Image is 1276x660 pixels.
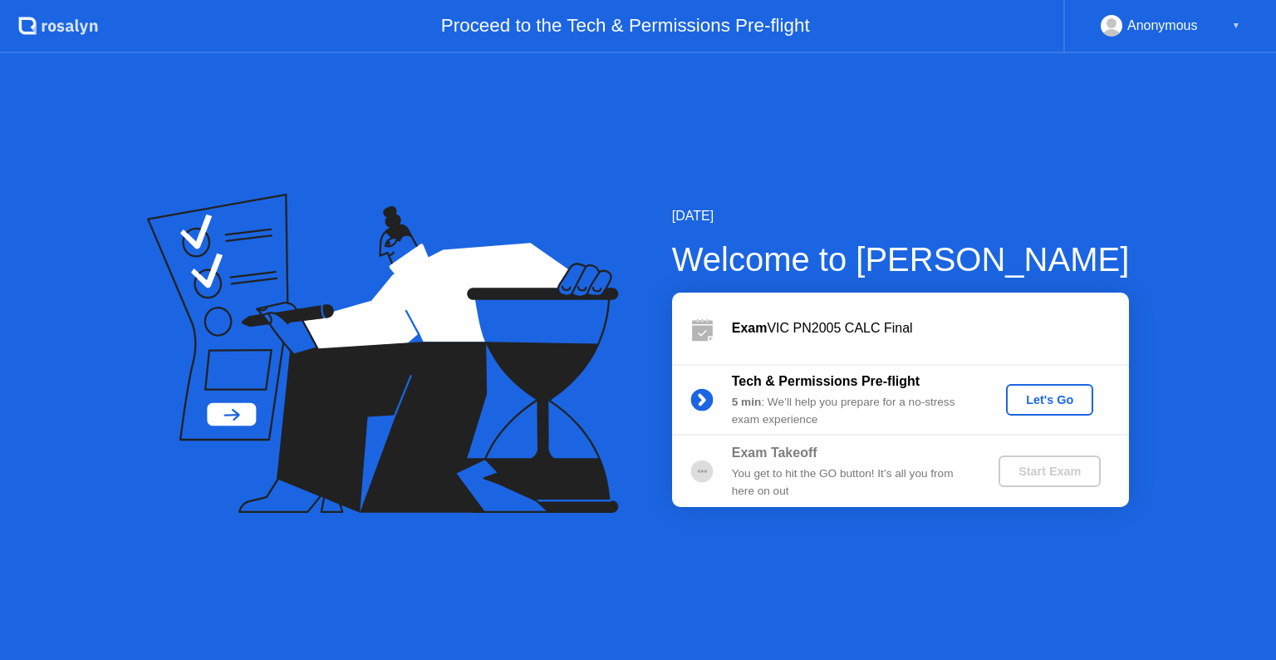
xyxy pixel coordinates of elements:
b: Tech & Permissions Pre-flight [732,374,920,388]
button: Start Exam [999,456,1101,487]
div: : We’ll help you prepare for a no-stress exam experience [732,394,971,428]
div: ▼ [1232,15,1240,37]
div: Anonymous [1127,15,1198,37]
button: Let's Go [1006,384,1093,416]
b: Exam Takeoff [732,446,817,460]
div: Welcome to [PERSON_NAME] [672,234,1130,284]
div: VIC PN2005 CALC Final [732,318,1129,338]
div: Let's Go [1013,393,1087,406]
div: You get to hit the GO button! It’s all you from here on out [732,465,971,500]
b: 5 min [732,396,762,408]
div: Start Exam [1005,465,1094,478]
b: Exam [732,321,768,335]
div: [DATE] [672,206,1130,226]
